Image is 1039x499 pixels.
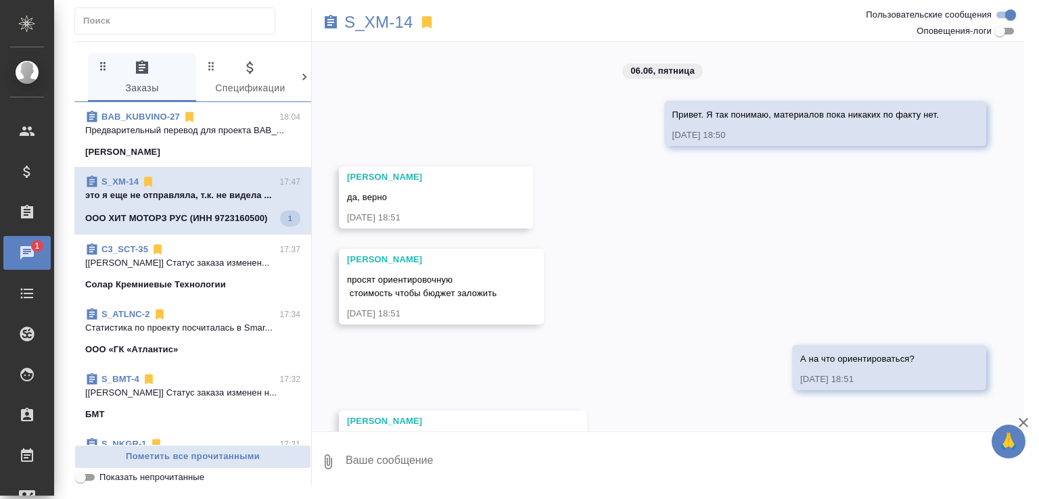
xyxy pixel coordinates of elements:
p: это я еще не отправляла, т.к. не видела ... [85,189,300,202]
a: C3_SCT-35 [101,244,148,254]
p: ООО ХИТ МОТОРЗ РУС (ИНН 9723160500) [85,212,268,225]
svg: Отписаться [183,110,196,124]
div: [DATE] 18:51 [800,373,939,386]
div: C3_SCT-3517:37[[PERSON_NAME]] Статус заказа изменен...Солар Кремниевые Технологии [74,235,311,300]
div: [PERSON_NAME] [347,414,540,428]
p: 17:21 [279,437,300,451]
span: Заказы [96,60,188,97]
p: 06.06, пятница [630,64,695,78]
span: Показать непрочитанные [99,471,204,484]
span: Спецификации [204,60,296,97]
svg: Зажми и перетащи, чтобы поменять порядок вкладок [205,60,218,72]
p: 17:34 [279,308,300,321]
div: [DATE] 18:50 [672,128,939,142]
a: S_NKGR-1 [101,439,147,449]
span: Оповещения-логи [917,24,992,38]
p: 17:37 [279,243,300,256]
p: ООО «ГК «Атлантис» [85,343,178,356]
div: S_NKGR-117:21окООО НК-Кабель [74,429,311,494]
p: [[PERSON_NAME]] Статус заказа изменен н... [85,386,300,400]
p: 17:32 [279,373,300,386]
a: BAB_KUBVINO-27 [101,112,180,122]
div: [DATE] 18:51 [347,211,486,224]
svg: Отписаться [151,243,164,256]
a: S_XM-14 [101,176,139,187]
span: Пометить все прочитанными [82,449,304,465]
span: 1 [26,239,47,253]
div: [PERSON_NAME] [347,170,486,184]
p: [PERSON_NAME] [85,145,160,159]
svg: Отписаться [142,373,156,386]
p: [[PERSON_NAME]] Статус заказа изменен... [85,256,300,270]
button: Пометить все прочитанными [74,445,311,469]
p: Cтатистика по проекту посчиталась в Smar... [85,321,300,335]
span: 1 [280,212,300,225]
span: Пользовательские сообщения [866,8,992,22]
svg: Отписаться [153,308,166,321]
div: S_XM-1417:47это я еще не отправляла, т.к. не видела ...ООО ХИТ МОТОРЗ РУС (ИНН 9723160500)1 [74,167,311,235]
p: 18:04 [279,110,300,124]
p: БМТ [85,408,105,421]
p: Солар Кремниевые Технологии [85,278,226,291]
button: 🙏 [992,425,1025,458]
input: Поиск [83,11,275,30]
span: Привет. Я так понимаю, материалов пока никаких по факту нет. [672,110,939,120]
p: 17:47 [279,175,300,189]
div: [DATE] 18:51 [347,307,497,320]
span: просят ориентировочную стоимость чтобы бюджет заложить [347,275,497,298]
span: А на что ориентироваться? [800,354,915,364]
svg: Зажми и перетащи, чтобы поменять порядок вкладок [97,60,110,72]
div: S_ATLNC-217:34Cтатистика по проекту посчиталась в Smar...ООО «ГК «Атлантис» [74,300,311,364]
svg: Отписаться [149,437,163,451]
span: да, верно [347,192,387,202]
a: S_ATLNC-2 [101,309,150,319]
p: Предварительный перевод для проекта BAB_... [85,124,300,137]
div: BAB_KUBVINO-2718:04Предварительный перевод для проекта BAB_...[PERSON_NAME] [74,102,311,167]
div: [PERSON_NAME] [347,253,497,266]
a: S_BMT-4 [101,374,139,384]
span: 🙏 [997,427,1020,456]
div: S_BMT-417:32[[PERSON_NAME]] Статус заказа изменен н...БМТ [74,364,311,429]
a: S_XM-14 [344,16,413,29]
a: 1 [3,236,51,270]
